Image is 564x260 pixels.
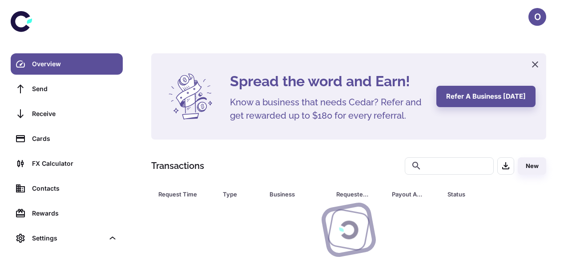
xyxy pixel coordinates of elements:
div: Receive [32,109,117,119]
div: Payout Amount [392,188,425,200]
span: Type [223,188,259,200]
div: Type [223,188,247,200]
a: Contacts [11,178,123,199]
a: Cards [11,128,123,149]
span: Status [447,188,515,200]
h5: Know a business that needs Cedar? Refer and get rewarded up to $180 for every referral. [230,96,426,122]
div: Status [447,188,503,200]
a: Send [11,78,123,100]
div: Settings [32,233,104,243]
div: Overview [32,59,117,69]
div: Settings [11,228,123,249]
button: Refer a business [DATE] [436,86,536,107]
div: FX Calculator [32,159,117,168]
h1: Transactions [151,159,204,172]
div: Contacts [32,184,117,193]
div: Request Time [158,188,201,200]
a: Rewards [11,203,123,224]
a: Overview [11,53,123,75]
button: New [518,157,546,175]
button: O [528,8,546,26]
div: Requested Amount [336,188,370,200]
h4: Spread the word and Earn! [230,71,426,92]
span: Payout Amount [392,188,437,200]
span: Request Time [158,188,212,200]
div: Rewards [32,208,117,218]
a: FX Calculator [11,153,123,174]
span: Requested Amount [336,188,381,200]
div: Cards [32,134,117,144]
a: Receive [11,103,123,124]
div: Send [32,84,117,94]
